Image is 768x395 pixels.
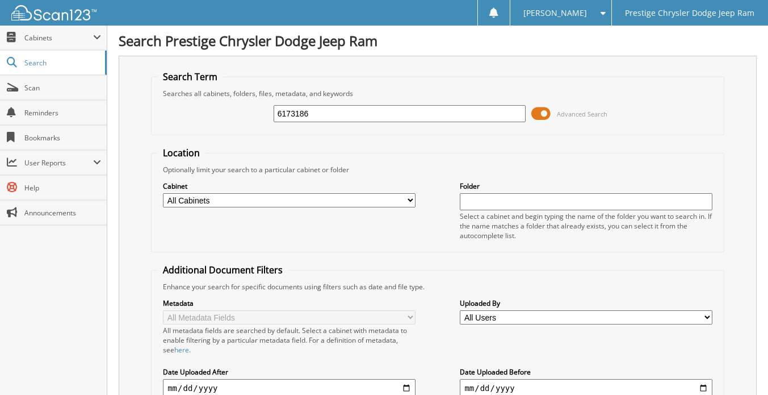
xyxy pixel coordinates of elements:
span: Search [24,58,99,68]
span: Help [24,183,101,193]
span: Prestige Chrysler Dodge Jeep Ram [625,10,754,16]
span: Advanced Search [557,110,607,118]
label: Uploaded By [460,298,712,308]
span: Bookmarks [24,133,101,143]
div: Select a cabinet and begin typing the name of the folder you want to search in. If the name match... [460,211,712,240]
label: Cabinet [163,181,415,191]
a: here [174,345,189,355]
span: [PERSON_NAME] [523,10,587,16]
legend: Location [157,147,205,159]
legend: Search Term [157,70,223,83]
div: Optionally limit your search to a particular cabinet or folder [157,165,718,174]
label: Metadata [163,298,415,308]
label: Date Uploaded After [163,367,415,377]
div: Searches all cabinets, folders, files, metadata, and keywords [157,89,718,98]
div: All metadata fields are searched by default. Select a cabinet with metadata to enable filtering b... [163,326,415,355]
span: Scan [24,83,101,93]
img: scan123-logo-white.svg [11,5,96,20]
h1: Search Prestige Chrysler Dodge Jeep Ram [119,31,757,50]
span: Cabinets [24,33,93,43]
label: Folder [460,181,712,191]
div: Enhance your search for specific documents using filters such as date and file type. [157,282,718,292]
legend: Additional Document Filters [157,264,288,276]
span: Announcements [24,208,101,218]
label: Date Uploaded Before [460,367,712,377]
span: User Reports [24,158,93,168]
iframe: Chat Widget [711,340,768,395]
span: Reminders [24,108,101,118]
